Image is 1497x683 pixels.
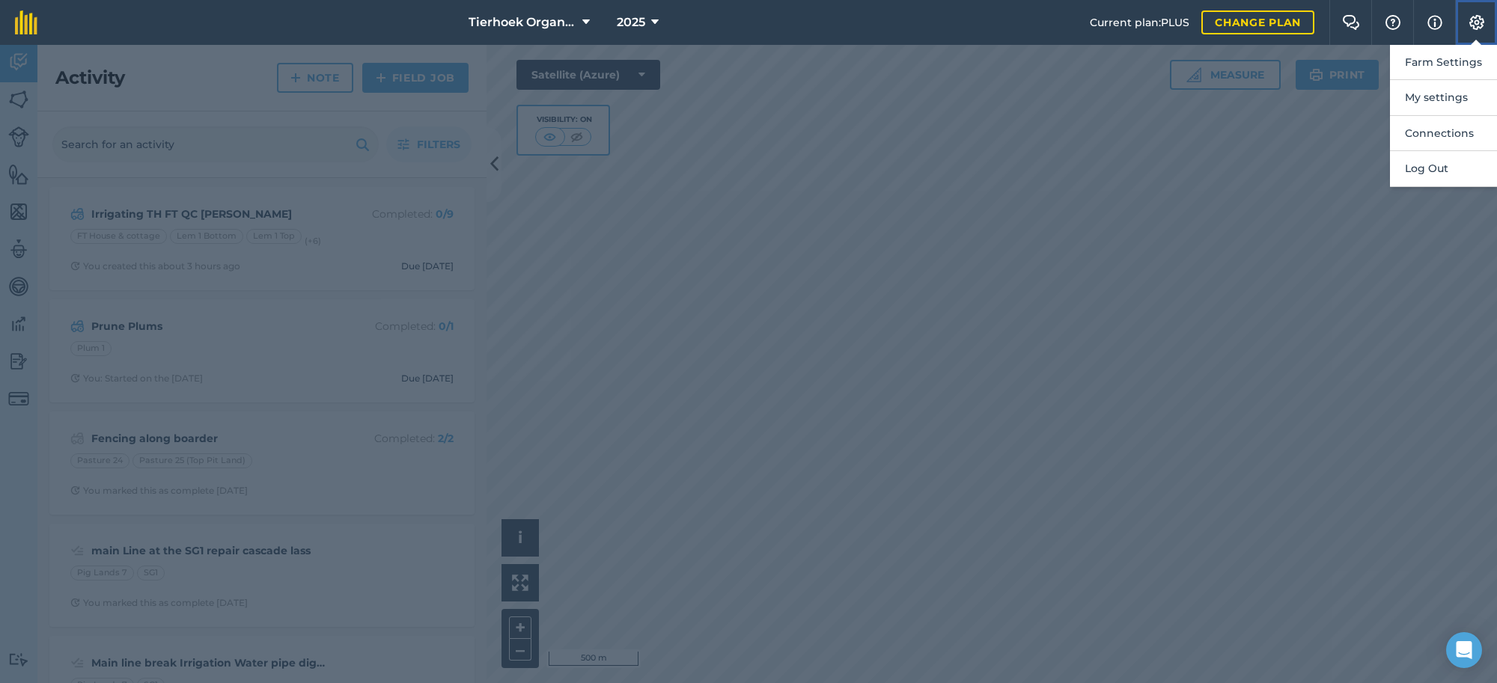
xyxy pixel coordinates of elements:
[1390,45,1497,80] button: Farm Settings
[1090,14,1189,31] span: Current plan : PLUS
[1390,116,1497,151] button: Connections
[1427,13,1442,31] img: svg+xml;base64,PHN2ZyB4bWxucz0iaHR0cDovL3d3dy53My5vcmcvMjAwMC9zdmciIHdpZHRoPSIxNyIgaGVpZ2h0PSIxNy...
[1342,15,1360,30] img: Two speech bubbles overlapping with the left bubble in the forefront
[1384,15,1402,30] img: A question mark icon
[1468,15,1486,30] img: A cog icon
[1390,80,1497,115] button: My settings
[1446,632,1482,668] div: Open Intercom Messenger
[1390,151,1497,186] button: Log Out
[617,13,645,31] span: 2025
[469,13,576,31] span: Tierhoek Organic Farm
[15,10,37,34] img: fieldmargin Logo
[1201,10,1314,34] a: Change plan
